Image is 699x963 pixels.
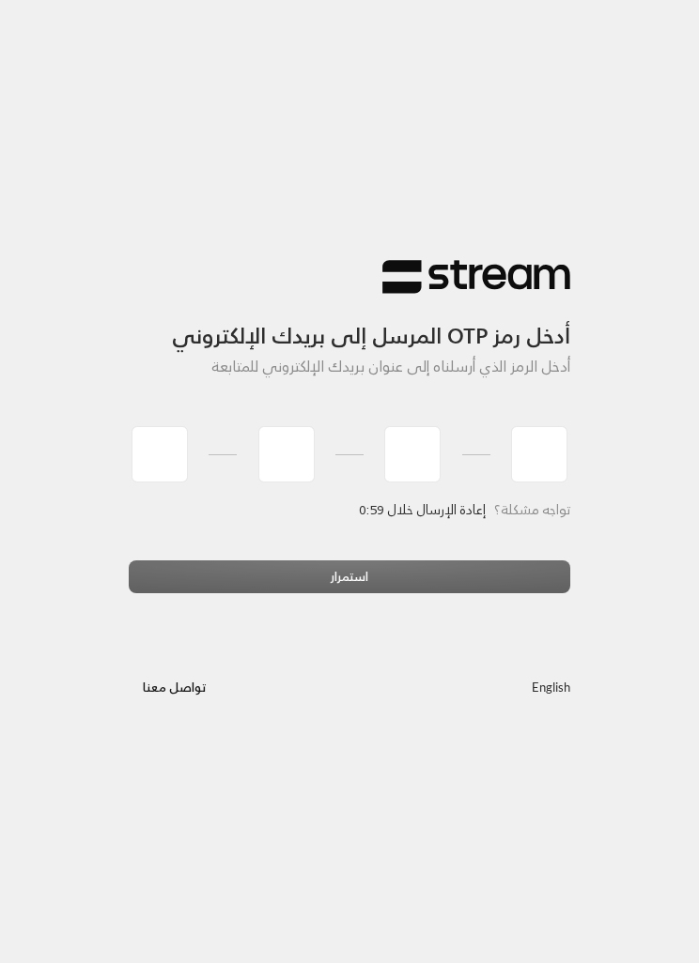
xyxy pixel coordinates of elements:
[129,295,570,349] h3: أدخل رمز OTP المرسل إلى بريدك الإلكتروني
[129,358,570,375] h5: أدخل الرمز الذي أرسلناه إلى عنوان بريدك الإلكتروني للمتابعة
[494,497,570,521] span: تواجه مشكلة؟
[382,259,570,296] img: Stream Logo
[129,672,221,705] button: تواصل معنا
[532,672,570,705] a: English
[129,677,221,698] a: تواصل معنا
[360,497,486,521] span: إعادة الإرسال خلال 0:59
